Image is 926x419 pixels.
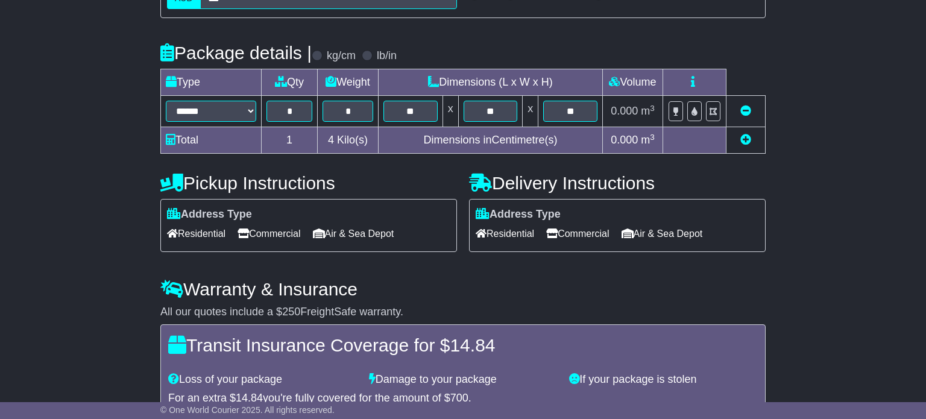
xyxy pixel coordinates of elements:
[318,69,379,96] td: Weight
[740,134,751,146] a: Add new item
[650,133,655,142] sup: 3
[641,105,655,117] span: m
[327,49,356,63] label: kg/cm
[328,134,334,146] span: 4
[378,127,602,154] td: Dimensions in Centimetre(s)
[160,279,766,299] h4: Warranty & Insurance
[162,373,363,386] div: Loss of your package
[476,208,561,221] label: Address Type
[238,224,300,243] span: Commercial
[740,105,751,117] a: Remove this item
[611,105,638,117] span: 0.000
[168,335,758,355] h4: Transit Insurance Coverage for $
[469,173,766,193] h4: Delivery Instructions
[476,224,534,243] span: Residential
[282,306,300,318] span: 250
[546,224,609,243] span: Commercial
[167,224,225,243] span: Residential
[262,69,318,96] td: Qty
[161,127,262,154] td: Total
[313,224,394,243] span: Air & Sea Depot
[160,43,312,63] h4: Package details |
[318,127,379,154] td: Kilo(s)
[161,69,262,96] td: Type
[378,69,602,96] td: Dimensions (L x W x H)
[363,373,564,386] div: Damage to your package
[450,335,495,355] span: 14.84
[160,173,457,193] h4: Pickup Instructions
[160,405,335,415] span: © One World Courier 2025. All rights reserved.
[262,127,318,154] td: 1
[160,306,766,319] div: All our quotes include a $ FreightSafe warranty.
[602,69,663,96] td: Volume
[167,208,252,221] label: Address Type
[377,49,397,63] label: lb/in
[622,224,703,243] span: Air & Sea Depot
[523,96,538,127] td: x
[641,134,655,146] span: m
[563,373,764,386] div: If your package is stolen
[650,104,655,113] sup: 3
[450,392,468,404] span: 700
[611,134,638,146] span: 0.000
[236,392,263,404] span: 14.84
[168,392,758,405] div: For an extra $ you're fully covered for the amount of $ .
[443,96,458,127] td: x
